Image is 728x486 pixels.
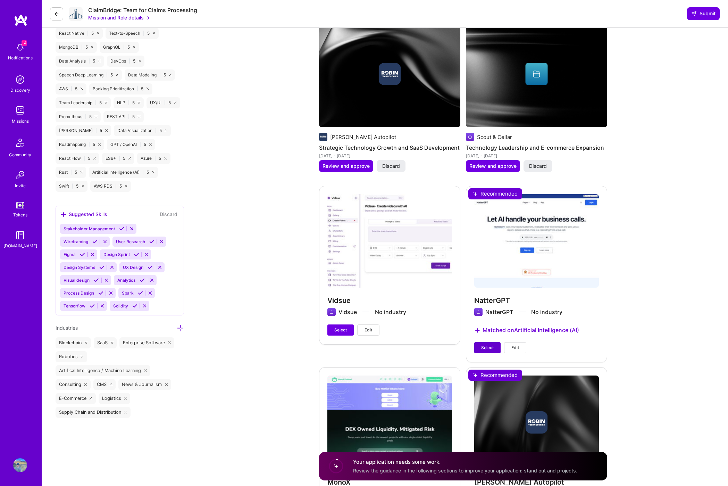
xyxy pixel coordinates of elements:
div: ClaimBridge: Team for Claims Processing [88,7,197,14]
a: User Avatar [11,458,29,472]
span: | [123,44,125,50]
i: Accept [134,252,139,257]
div: Discovery [10,87,30,94]
i: icon Close [153,32,155,34]
i: Accept [92,239,98,244]
button: Discard [158,210,179,218]
div: SaaS [94,337,117,348]
div: GPT / OpenAI 5 [107,139,155,150]
div: UX/UI 5 [147,97,180,108]
i: icon Close [128,157,131,159]
i: icon Close [84,383,87,386]
i: icon Close [82,185,84,187]
div: Supply Chain and Distribution [56,407,131,418]
div: Consulting [56,379,91,390]
i: icon Close [168,341,171,344]
i: icon Close [91,46,93,48]
span: User Research [116,239,145,244]
span: Industries [56,325,78,331]
div: News & Journalism [118,379,171,390]
i: icon Close [139,60,141,62]
i: icon Close [165,129,167,132]
span: | [89,58,90,64]
div: Team Leadership 5 [56,97,111,108]
button: Discard [524,160,552,172]
span: Design Sprint [103,252,130,257]
img: bell [13,40,27,54]
i: Accept [80,252,85,257]
i: Accept [132,303,137,308]
img: User Avatar [13,458,27,472]
span: | [81,44,83,50]
i: Reject [108,290,114,296]
i: icon Close [93,157,96,159]
button: Submit [687,7,720,20]
i: icon Close [174,101,176,104]
span: Select [481,345,494,351]
i: icon Close [81,355,84,358]
i: icon Close [169,74,171,76]
img: guide book [13,228,27,242]
div: Artificial Intelligence (AI) 5 [89,167,158,178]
span: Discard [529,163,547,170]
i: Reject [104,278,109,283]
div: [DATE] - [DATE] [319,152,460,159]
span: Review and approve [469,163,517,170]
div: Tokens [13,211,27,219]
div: Community [9,151,31,158]
i: Accept [148,265,153,270]
div: [DATE] - [DATE] [466,152,607,159]
div: Logistics [99,393,131,404]
span: Solidity [113,303,128,308]
span: | [85,114,86,120]
i: Reject [159,239,164,244]
i: icon Close [124,397,127,400]
div: DevOps 5 [107,56,144,67]
div: E-Commerce [56,393,96,404]
img: logo [14,14,28,26]
i: icon Close [144,369,147,372]
div: [DOMAIN_NAME] [3,242,37,249]
i: Accept [149,239,154,244]
span: Edit [511,345,519,351]
i: icon Close [85,341,87,344]
div: Text-to-Speech 5 [106,28,159,39]
div: Rust 5 [56,167,86,178]
i: Accept [138,290,143,296]
i: Reject [157,265,162,270]
span: Process Design [64,290,94,296]
div: Robotics [56,351,87,362]
div: Blockchain [56,337,91,348]
button: Select [474,342,501,353]
button: Mission and Role details → [88,14,150,21]
i: icon Close [116,74,118,76]
span: | [164,100,166,106]
i: Reject [144,252,149,257]
span: UX Design [123,265,143,270]
img: Company logo [466,133,474,141]
div: React Flow 5 [56,153,99,164]
div: Roadmapping 5 [56,139,104,150]
div: Scout & Cellar [477,133,512,141]
span: Visual design [64,278,90,283]
i: icon Close [98,60,101,62]
span: Analytics [117,278,135,283]
i: icon Close [105,129,108,132]
div: AWS RDS 5 [90,181,131,192]
div: REST API 5 [103,111,144,122]
i: Accept [94,278,99,283]
button: Edit [357,324,379,336]
span: | [95,128,97,133]
span: Spark [122,290,134,296]
span: Wireframing [64,239,88,244]
span: | [95,100,97,106]
span: Review the guidance in the following sections to improve your application: stand out and projects. [353,468,577,473]
i: Reject [142,303,147,308]
span: | [128,114,129,120]
i: icon Close [90,397,92,400]
span: Submit [691,10,716,17]
span: | [142,170,144,175]
i: icon Close [111,341,114,344]
i: Accept [98,290,103,296]
span: | [143,31,144,36]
